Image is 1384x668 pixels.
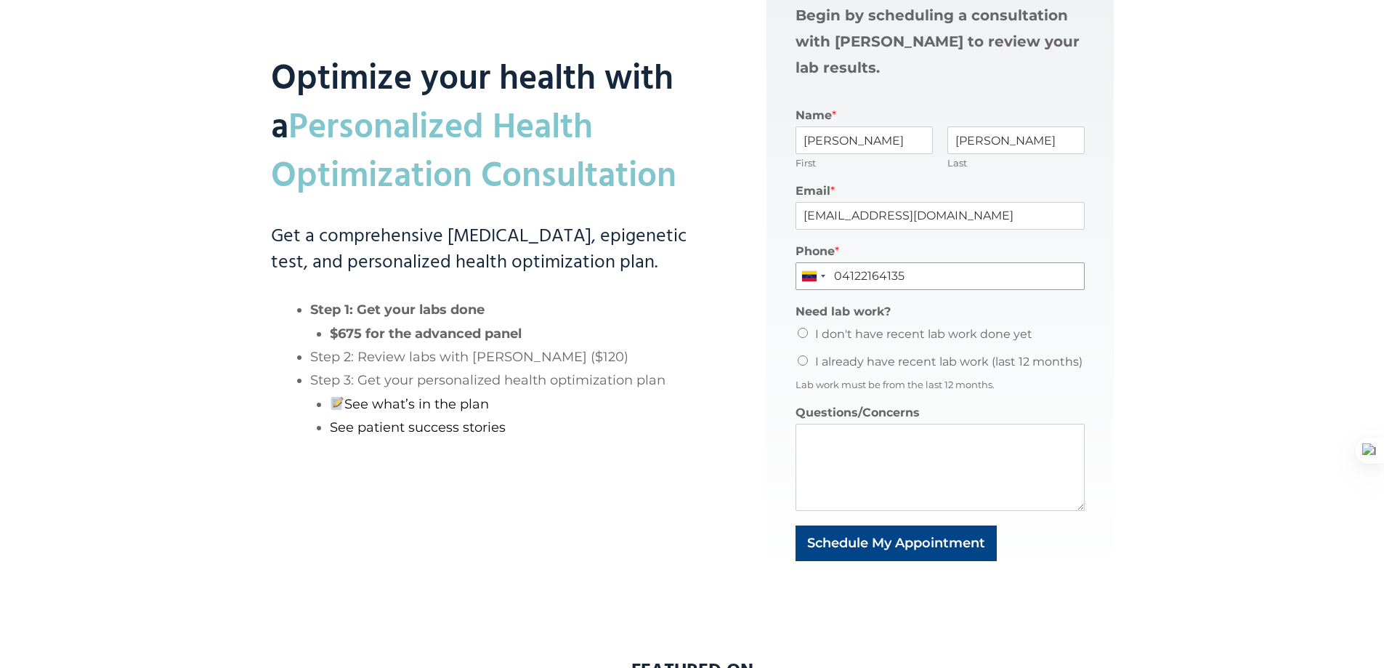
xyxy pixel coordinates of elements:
label: Phone [796,244,1085,259]
img: 📝 [331,397,344,410]
label: Name [796,108,1085,124]
a: See patient success stories [330,419,506,435]
div: Venezuela: +58 [796,263,830,289]
label: Last [947,157,1085,169]
button: Schedule My Appointment [796,526,997,561]
input: 0412-1234567 [796,262,1085,290]
h3: Get a comprehensive [MEDICAL_DATA], epigenetic test, and personalized health optimization plan. [271,224,708,277]
strong: Step 1: Get your labs done [310,302,485,318]
label: Email [796,184,1085,199]
label: Need lab work? [796,305,1085,320]
mark: Personalized Health Optimization Consultation [271,100,676,205]
label: First [796,157,933,169]
label: Questions/Concerns [796,406,1085,421]
a: See what’s in the plan [330,396,490,412]
strong: Begin by scheduling a consultation with [PERSON_NAME] to review your lab results. [796,7,1080,76]
li: Step 2: Review labs with [PERSON_NAME] ($120) [310,345,708,369]
label: I don't have recent lab work done yet [815,327,1032,341]
strong: $675 for the advanced panel [330,326,522,342]
li: Step 3: Get your personalized health optimization plan [310,369,708,439]
div: Lab work must be from the last 12 months. [796,379,1085,391]
label: I already have recent lab work (last 12 months) [815,355,1082,369]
